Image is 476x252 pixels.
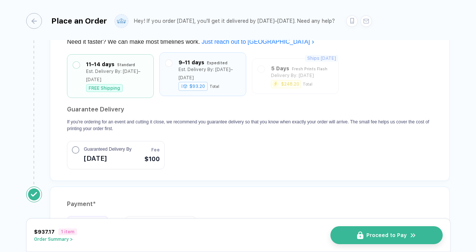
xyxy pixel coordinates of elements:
button: Order Summary > [34,237,77,242]
img: user profile [115,15,128,28]
div: Total [210,84,219,89]
div: Invoice Panhellenic [125,216,196,232]
div: $93.20 [178,82,208,91]
div: Hey! If you order [DATE], you'll get it delivered by [DATE]–[DATE]. Need any help? [134,18,335,24]
div: Standard [117,61,135,69]
div: 9–11 days ExpeditedEst. Delivery By: [DATE]–[DATE]$93.20Total [165,58,240,90]
div: 11–14 days [86,60,115,68]
span: Guaranteed Delivery By [84,146,131,153]
div: 11–14 days StandardEst. Delivery By: [DATE]–[DATE]FREE Shipping [73,60,148,92]
p: If you're ordering for an event and cutting it close, we recommend you guarantee delivery so that... [67,119,433,132]
div: Payment [67,198,433,210]
div: Est. Delivery By: [DATE]–[DATE] [86,67,148,84]
div: Need it faster? We can make most timelines work. [67,36,433,48]
div: Or [67,216,196,232]
span: $937.17 [34,229,55,235]
span: $100 [144,155,160,164]
img: icon [410,232,416,239]
div: FREE Shipping [86,84,123,92]
div: Expedited [207,59,228,67]
img: icon [357,231,363,239]
div: Pay Now [67,216,108,232]
div: Place an Order [51,16,107,25]
button: iconProceed to Payicon [330,226,443,244]
span: [DATE] [84,153,131,165]
span: Fee [151,147,160,153]
div: 9–11 days [178,58,204,67]
button: Guaranteed Delivery By[DATE]Fee$100 [67,141,165,169]
h2: Guarantee Delivery [67,104,433,116]
a: Just reach out to [GEOGRAPHIC_DATA] [202,39,315,45]
span: 1 item [58,228,77,235]
span: Proceed to Pay [366,232,407,238]
div: Est. Delivery By: [DATE]–[DATE] [178,65,240,82]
